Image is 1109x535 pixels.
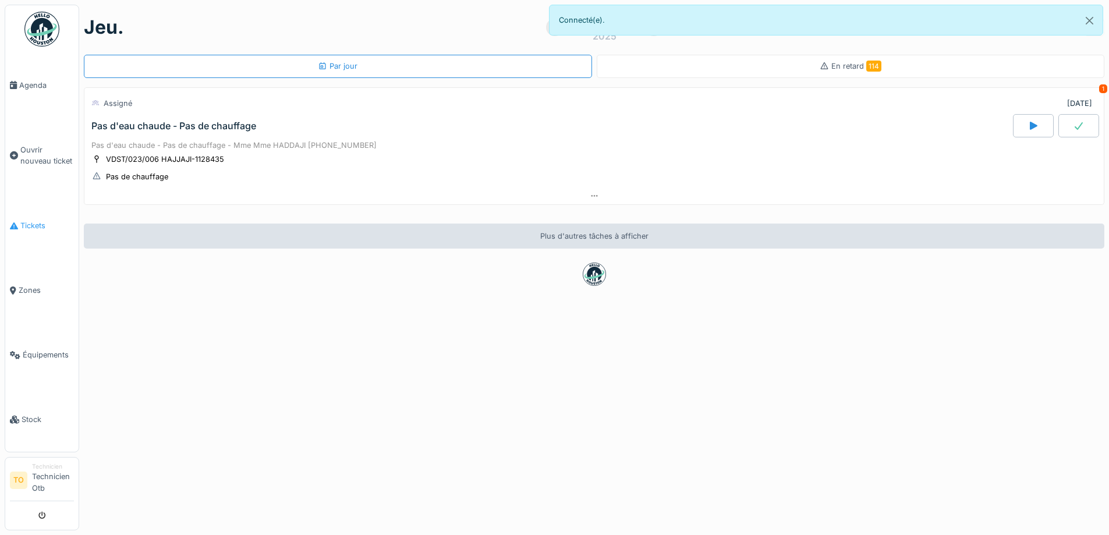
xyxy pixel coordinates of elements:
[1067,98,1092,109] div: [DATE]
[23,349,74,360] span: Équipements
[104,98,132,109] div: Assigné
[5,118,79,193] a: Ouvrir nouveau ticket
[583,263,606,286] img: badge-BVDL4wpA.svg
[24,12,59,47] img: Badge_color-CXgf-gQk.svg
[19,285,74,296] span: Zones
[20,144,74,166] span: Ouvrir nouveau ticket
[84,16,124,38] h1: jeu.
[19,80,74,91] span: Agenda
[91,121,256,132] div: Pas d'eau chaude - Pas de chauffage
[5,323,79,387] a: Équipements
[22,414,74,425] span: Stock
[84,224,1104,249] div: Plus d'autres tâches à afficher
[32,462,74,471] div: Technicien
[5,193,79,258] a: Tickets
[549,5,1104,36] div: Connecté(e).
[593,29,616,43] div: 2025
[106,154,224,165] div: VDST/023/006 HAJJAJI-1128435
[5,258,79,323] a: Zones
[10,472,27,489] li: TO
[318,61,357,72] div: Par jour
[20,220,74,231] span: Tickets
[866,61,881,72] span: 114
[106,171,168,182] div: Pas de chauffage
[5,387,79,452] a: Stock
[831,62,881,70] span: En retard
[10,462,74,501] a: TO TechnicienTechnicien Otb
[5,53,79,118] a: Agenda
[32,462,74,498] li: Technicien Otb
[91,140,1097,151] div: Pas d'eau chaude - Pas de chauffage - Mme Mme HADDAJI [PHONE_NUMBER]
[1076,5,1103,36] button: Close
[1099,84,1107,93] div: 1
